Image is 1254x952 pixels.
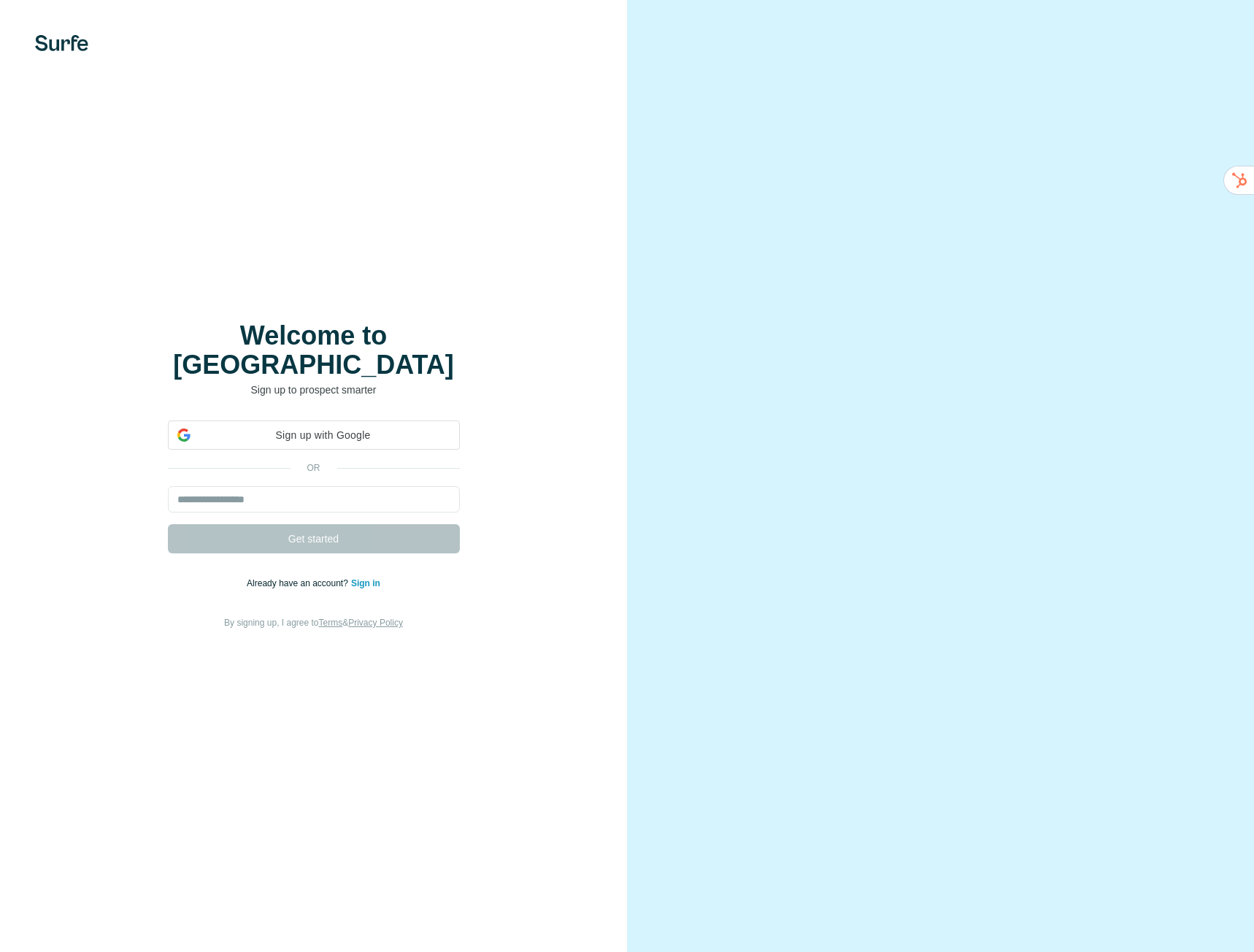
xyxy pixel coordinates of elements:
[161,448,467,480] iframe: Sign in with Google Button
[348,618,403,628] a: Privacy Policy
[224,618,403,628] span: By signing up, I agree to &
[351,578,380,588] a: Sign in
[168,383,460,397] p: Sign up to prospect smarter
[35,35,88,51] img: Surfe's logo
[168,321,460,380] h1: Welcome to [GEOGRAPHIC_DATA]
[196,428,450,443] span: Sign up with Google
[319,618,343,628] a: Terms
[247,578,351,588] span: Already have an account?
[168,421,460,450] div: Sign up with Google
